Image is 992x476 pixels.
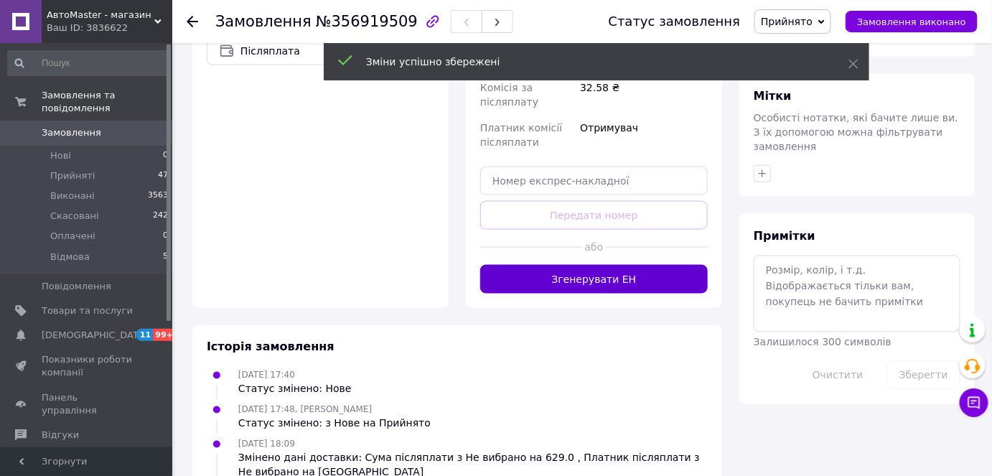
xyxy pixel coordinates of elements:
span: [DATE] 17:40 [238,370,295,381]
span: Особисті нотатки, які бачите лише ви. З їх допомогою можна фільтрувати замовлення [754,112,958,152]
div: Статус змінено: з Нове на Прийнято [238,416,431,431]
span: АвтоMaster - магазин [47,9,154,22]
span: 0 [163,230,168,243]
span: Історія замовлення [207,340,334,354]
span: Відмова [50,251,90,263]
span: Замовлення [215,13,312,30]
button: Чат з покупцем [960,388,988,417]
span: Післяплата [240,43,405,59]
span: Виконані [50,190,95,202]
button: Згенерувати ЕН [480,265,708,294]
span: Залишилося 300 символів [754,337,892,348]
input: Пошук [7,50,169,76]
span: [DEMOGRAPHIC_DATA] [42,329,148,342]
span: Оплачені [50,230,95,243]
span: Мітки [754,89,792,103]
span: Нові [50,149,71,162]
input: Номер експрес-накладної [480,167,708,195]
div: Повернутися назад [187,14,198,29]
span: 3563 [148,190,168,202]
span: Платник комісії післяплати [480,122,562,148]
span: Товари та послуги [42,304,133,317]
span: 5 [163,251,168,263]
div: Зміни успішно збережені [366,55,813,69]
span: Повідомлення [42,280,111,293]
span: 47 [158,169,168,182]
div: Статус замовлення [609,14,741,29]
span: Скасовані [50,210,99,223]
span: Замовлення виконано [857,17,966,27]
span: [DATE] 17:48, [PERSON_NAME] [238,405,372,415]
div: Отримувач [577,115,711,155]
span: Комісія за післяплату [480,82,538,108]
span: 11 [136,329,153,341]
span: Замовлення [42,126,101,139]
span: Відгуки [42,429,79,442]
span: [DATE] 18:09 [238,439,295,449]
span: Прийнято [761,16,813,27]
div: Ваш ID: 3836622 [47,22,172,34]
button: Замовлення виконано [846,11,978,32]
span: Замовлення та повідомлення [42,89,172,115]
span: 242 [153,210,168,223]
div: 32.58 ₴ [577,75,711,115]
span: 99+ [153,329,177,341]
span: №356919509 [316,13,418,30]
span: 0 [163,149,168,162]
span: Показники роботи компанії [42,353,133,379]
span: Примітки [754,229,815,243]
div: Статус змінено: Нове [238,382,352,396]
span: Прийняті [50,169,95,182]
span: Панель управління [42,391,133,417]
span: або [583,240,606,254]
